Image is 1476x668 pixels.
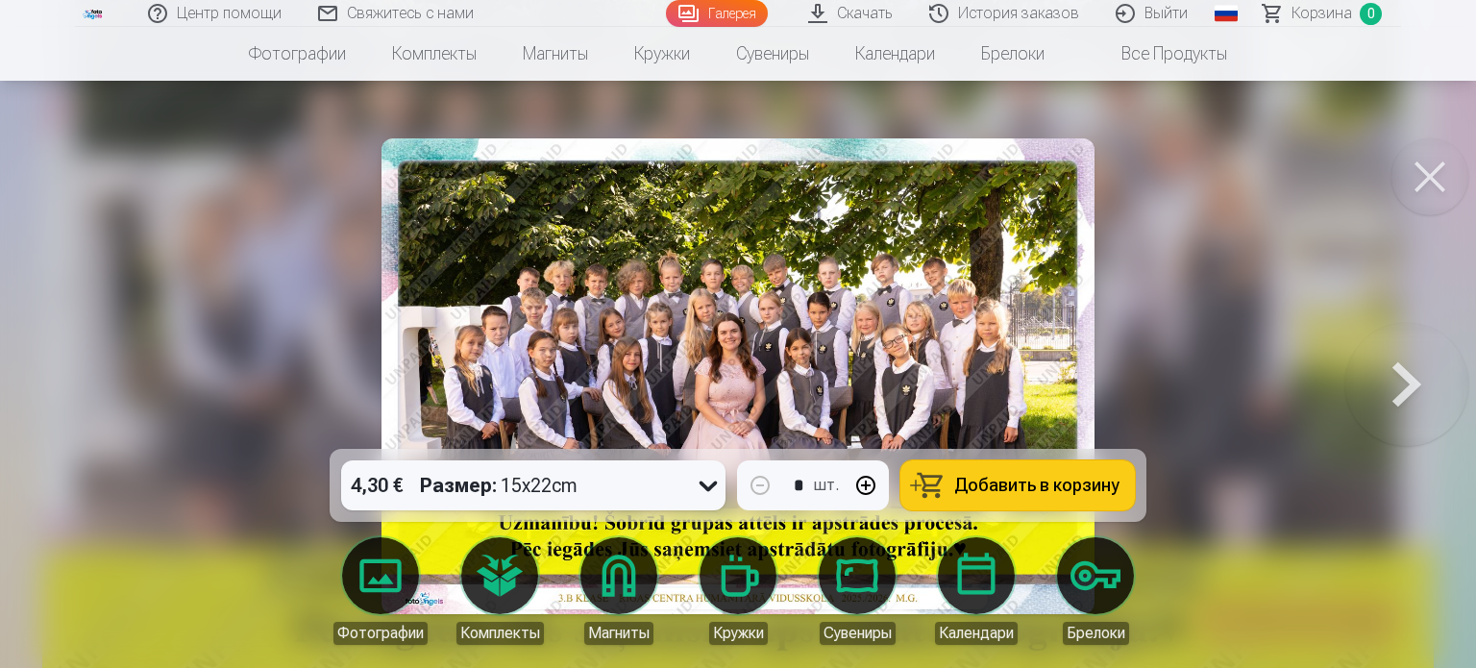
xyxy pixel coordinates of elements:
[565,537,673,645] a: Магниты
[1042,537,1149,645] a: Брелоки
[713,27,832,81] a: Сувениры
[684,537,792,645] a: Кружки
[1063,622,1129,645] div: Брелоки
[1360,3,1382,25] span: 0
[611,27,713,81] a: Кружки
[327,537,434,645] a: Фотографии
[1068,27,1250,81] a: Все продукты
[820,622,896,645] div: Сувениры
[709,622,768,645] div: Кружки
[341,460,412,510] div: 4,30 €
[958,27,1068,81] a: Брелоки
[226,27,369,81] a: Фотографии
[446,537,553,645] a: Комплекты
[369,27,500,81] a: Комплекты
[954,477,1119,494] span: Добавить в корзину
[832,27,958,81] a: Календари
[456,622,544,645] div: Комплекты
[584,622,653,645] div: Магниты
[333,622,428,645] div: Фотографии
[922,537,1030,645] a: Календари
[420,472,497,499] strong: Размер :
[420,460,578,510] div: 15x22cm
[814,474,839,497] div: шт.
[803,537,911,645] a: Сувениры
[500,27,611,81] a: Магниты
[83,8,104,19] img: /fa1
[1291,2,1352,25] span: Корзина
[935,622,1018,645] div: Календари
[900,460,1135,510] button: Добавить в корзину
